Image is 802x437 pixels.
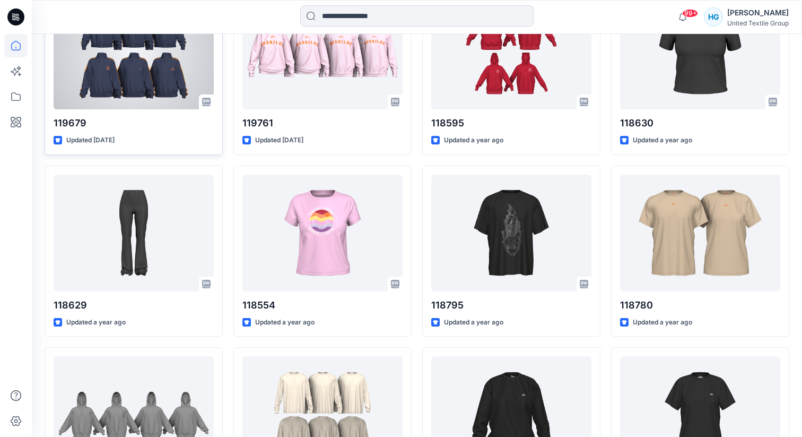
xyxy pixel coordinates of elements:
[242,298,403,313] p: 118554
[255,135,303,146] p: Updated [DATE]
[633,135,692,146] p: Updated a year ago
[620,116,780,131] p: 118630
[242,175,403,292] a: 118554
[54,175,214,292] a: 118629
[431,298,591,313] p: 118795
[431,116,591,131] p: 118595
[66,317,126,328] p: Updated a year ago
[431,175,591,292] a: 118795
[66,135,115,146] p: Updated [DATE]
[704,7,723,27] div: HG
[682,9,698,18] span: 99+
[242,116,403,131] p: 119761
[620,298,780,313] p: 118780
[633,317,692,328] p: Updated a year ago
[255,317,315,328] p: Updated a year ago
[620,175,780,292] a: 118780
[727,6,789,19] div: [PERSON_NAME]
[54,116,214,131] p: 119679
[444,317,503,328] p: Updated a year ago
[444,135,503,146] p: Updated a year ago
[727,19,789,27] div: United Textile Group
[54,298,214,313] p: 118629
